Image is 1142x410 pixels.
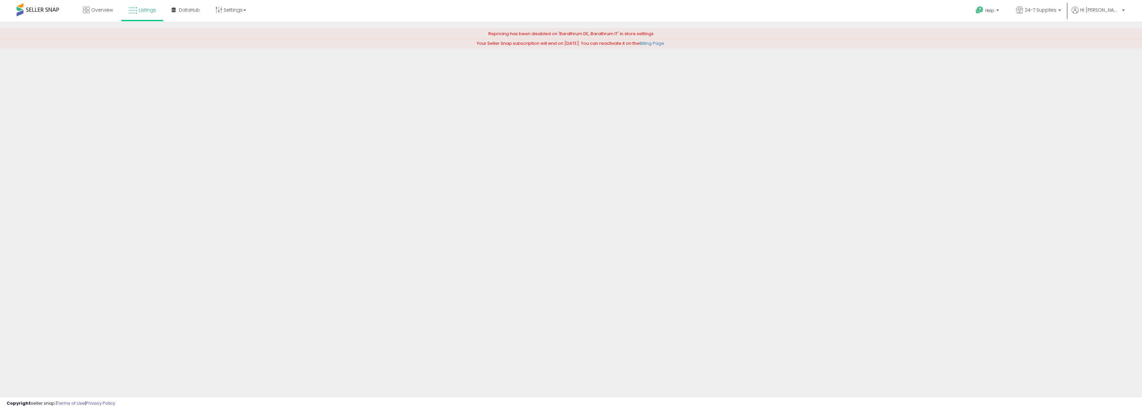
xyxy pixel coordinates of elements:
span: Hi [PERSON_NAME] [1080,7,1120,13]
a: Help [970,1,1006,22]
span: Your Seller Snap subscription will end on [DATE]. You can reactivate it on the . [477,40,665,46]
span: DataHub [179,7,200,13]
a: Hi [PERSON_NAME] [1072,7,1125,22]
span: Repricing has been disabled on 'Barathrum DE, Barathrum IT' in store settings [488,31,654,37]
span: Listings [139,7,156,13]
span: 24-7 Supplies [1025,7,1056,13]
a: Billing Page [639,40,664,46]
span: Help [985,8,994,13]
i: Get Help [975,6,984,14]
span: Overview [91,7,113,13]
